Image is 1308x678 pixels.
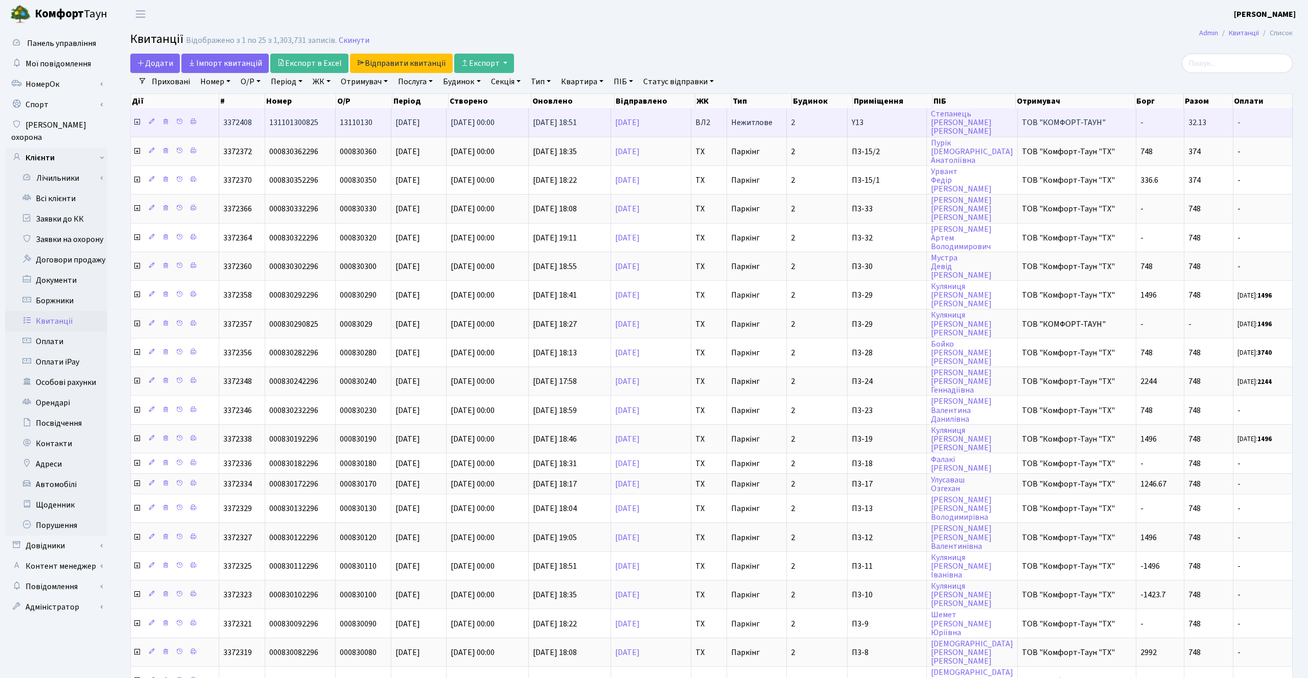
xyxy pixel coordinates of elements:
[852,377,922,385] span: П3-24
[931,195,992,223] a: [PERSON_NAME][PERSON_NAME][PERSON_NAME]
[615,589,640,600] a: [DATE]
[1022,377,1132,385] span: ТОВ "Комфорт-Таун "ТХ"
[223,347,252,358] span: 3372356
[932,94,1016,108] th: ПІБ
[451,203,495,214] span: [DATE] 00:00
[791,232,795,244] span: 2
[336,94,392,108] th: О/Р
[5,74,107,94] a: НомерОк
[615,561,640,572] a: [DATE]
[5,556,107,576] a: Контент менеджер
[852,406,922,415] span: П3-23
[1188,175,1201,186] span: 374
[1022,291,1132,299] span: ТОВ "Комфорт-Таун "ТХ"
[5,188,107,209] a: Всі клієнти
[931,166,992,195] a: УрвантФедір[PERSON_NAME]
[791,347,795,358] span: 2
[791,203,795,214] span: 2
[269,203,318,214] span: 000830332296
[792,94,853,108] th: Будинок
[791,146,795,157] span: 2
[533,458,577,469] span: [DATE] 18:31
[196,73,235,90] a: Номер
[487,73,525,90] a: Секція
[451,146,495,157] span: [DATE] 00:00
[791,376,795,387] span: 2
[5,474,107,495] a: Автомобілі
[451,405,495,416] span: [DATE] 00:00
[615,94,695,108] th: Відправлено
[1188,232,1201,244] span: 748
[1234,9,1296,20] b: [PERSON_NAME]
[1022,234,1132,242] span: ТОВ "Комфорт-Таун "ТХ"
[695,148,722,156] span: ТХ
[731,405,760,416] span: Паркінг
[395,175,420,186] span: [DATE]
[340,175,377,186] span: 000830350
[931,338,992,367] a: Бойко[PERSON_NAME][PERSON_NAME]
[27,38,96,49] span: Панель управління
[931,580,992,609] a: Куляниця[PERSON_NAME][PERSON_NAME]
[340,433,377,445] span: 000830190
[1140,203,1143,214] span: -
[852,148,922,156] span: П3-15/2
[1233,94,1293,108] th: Оплати
[615,232,640,244] a: [DATE]
[615,117,640,128] a: [DATE]
[1135,94,1184,108] th: Борг
[1237,262,1288,271] span: -
[5,433,107,454] a: Контакти
[695,320,722,328] span: ТХ
[449,94,532,108] th: Створено
[695,205,722,213] span: ТХ
[791,433,795,445] span: 2
[731,458,760,469] span: Паркінг
[1016,94,1135,108] th: Отримувач
[615,261,640,272] a: [DATE]
[1257,291,1272,300] b: 1496
[223,261,252,272] span: 3372360
[615,458,640,469] a: [DATE]
[1140,146,1153,157] span: 748
[5,54,107,74] a: Мої повідомлення
[731,319,760,330] span: Паркінг
[852,349,922,357] span: П3-28
[533,232,577,244] span: [DATE] 19:11
[340,347,377,358] span: 000830280
[1237,205,1288,213] span: -
[269,347,318,358] span: 000830282296
[1237,291,1272,300] small: [DATE]:
[451,175,495,186] span: [DATE] 00:00
[223,405,252,416] span: 3372346
[791,117,795,128] span: 2
[791,405,795,416] span: 2
[5,515,107,536] a: Порушення
[340,146,377,157] span: 000830360
[309,73,335,90] a: ЖК
[1257,348,1272,357] b: 3740
[931,367,992,396] a: [PERSON_NAME][PERSON_NAME]Геннадіївна
[931,281,992,309] a: Куляниця[PERSON_NAME][PERSON_NAME]
[615,319,640,330] a: [DATE]
[223,289,252,301] span: 3372358
[223,458,252,469] span: 3372336
[5,115,107,148] a: [PERSON_NAME] охорона
[5,229,107,250] a: Заявки на охорону
[695,377,722,385] span: ТХ
[1188,319,1192,330] span: -
[5,495,107,515] a: Щоденник
[1234,8,1296,20] a: [PERSON_NAME]
[1237,176,1288,184] span: -
[1140,405,1153,416] span: 748
[1199,28,1218,38] a: Admin
[931,396,992,425] a: [PERSON_NAME]ВалентинаДанилівна
[1182,54,1293,73] input: Пошук...
[533,433,577,445] span: [DATE] 18:46
[1237,406,1288,415] span: -
[931,552,992,580] a: Куляниця[PERSON_NAME]Іванівна
[265,94,336,108] th: Номер
[219,94,265,108] th: #
[615,405,640,416] a: [DATE]
[533,146,577,157] span: [DATE] 18:35
[791,175,795,186] span: 2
